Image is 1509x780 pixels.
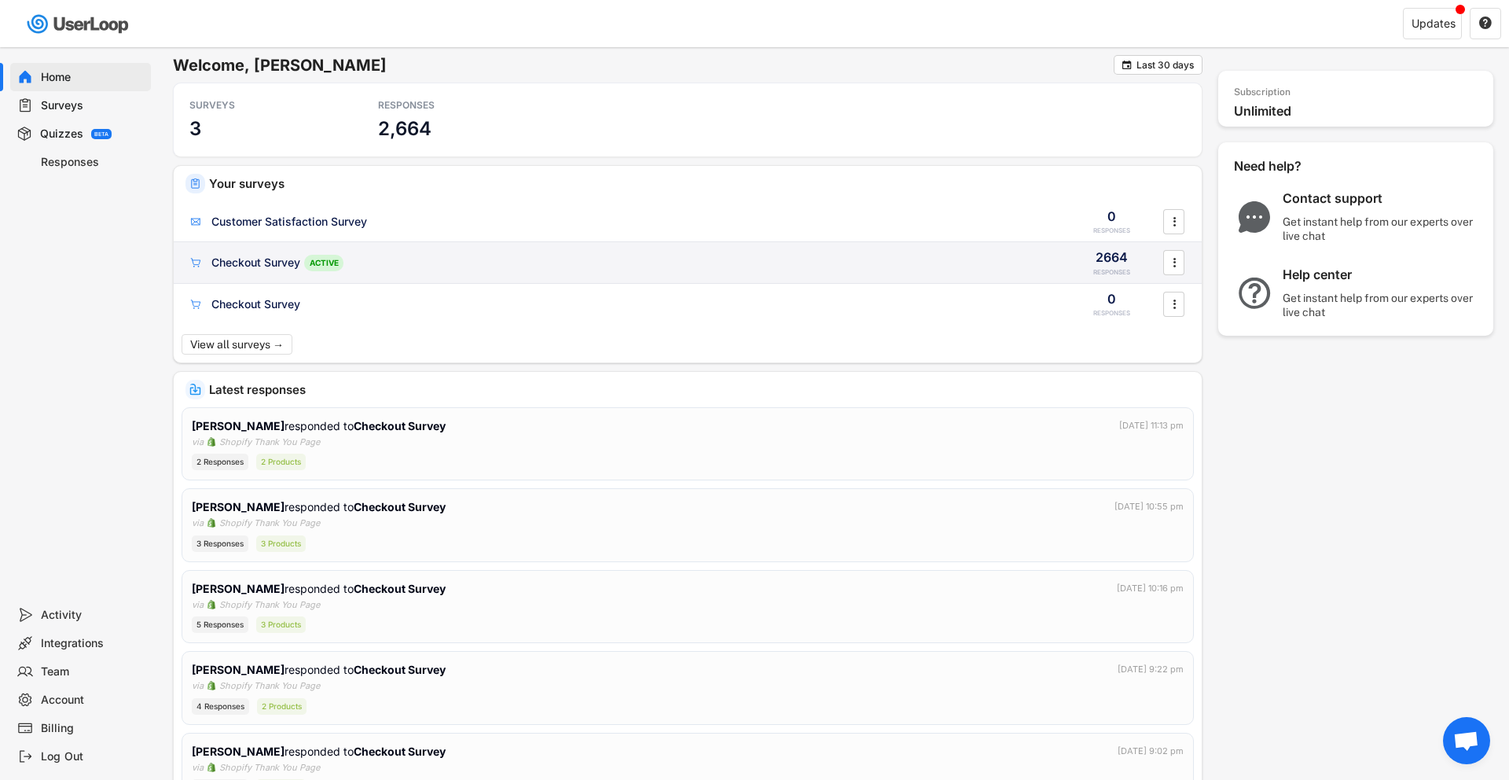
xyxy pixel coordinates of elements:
strong: Checkout Survey [354,745,446,758]
div: SURVEYS [189,99,331,112]
button:  [1166,210,1182,234]
img: 1156660_ecommerce_logo_shopify_icon%20%281%29.png [207,437,216,447]
div: via [192,679,204,693]
div: via [192,598,204,612]
div: RESPONSES [1093,309,1130,318]
div: responded to [192,580,449,597]
div: RESPONSES [1093,226,1130,235]
div: Need help? [1234,158,1344,175]
div: Last 30 days [1136,61,1194,70]
div: Get instant help from our experts over live chat [1283,215,1479,243]
div: responded to [192,743,449,760]
div: 0 [1107,290,1116,307]
button: View all surveys → [182,334,292,355]
div: 0 [1107,208,1116,225]
div: [DATE] 9:02 pm [1118,745,1184,758]
div: BETA [94,131,108,137]
div: responded to [192,661,449,678]
strong: Checkout Survey [354,582,446,595]
div: Open chat [1443,717,1490,764]
h6: Welcome, [PERSON_NAME] [173,55,1114,75]
div: Get instant help from our experts over live chat [1283,291,1479,319]
div: [DATE] 9:22 pm [1118,663,1184,676]
div: Surveys [41,98,145,113]
img: QuestionMarkInverseMajor.svg [1234,278,1275,309]
h3: 2,664 [378,116,431,141]
img: ChatMajor.svg [1234,201,1275,233]
text:  [1173,254,1176,270]
img: 1156660_ecommerce_logo_shopify_icon%20%281%29.png [207,518,216,528]
text:  [1479,16,1492,30]
div: ACTIVE [304,255,343,271]
div: Checkout Survey [211,255,300,270]
strong: Checkout Survey [354,663,446,676]
div: Activity [41,608,145,623]
button:  [1478,17,1492,31]
div: Shopify Thank You Page [219,679,320,693]
strong: [PERSON_NAME] [192,419,285,432]
div: via [192,761,204,774]
div: via [192,517,204,530]
div: 2 Products [257,698,307,715]
div: 3 Responses [192,535,248,552]
div: Shopify Thank You Page [219,761,320,774]
div: 2 Products [256,454,306,470]
div: Integrations [41,636,145,651]
div: Billing [41,721,145,736]
div: 2664 [1096,248,1128,266]
div: Contact support [1283,190,1479,207]
div: Unlimited [1234,103,1485,120]
div: 3 Products [256,616,306,633]
div: Responses [41,155,145,170]
div: Subscription [1234,86,1291,99]
img: 1156660_ecommerce_logo_shopify_icon%20%281%29.png [207,763,216,772]
div: Latest responses [209,384,1190,396]
div: Customer Satisfaction Survey [211,214,367,230]
button:  [1121,59,1133,71]
img: userloop-logo-01.svg [24,8,134,40]
div: [DATE] 10:16 pm [1117,582,1184,595]
div: [DATE] 11:13 pm [1119,419,1184,432]
div: responded to [192,418,449,434]
div: Shopify Thank You Page [219,517,320,530]
div: 3 Products [256,535,306,552]
div: [DATE] 10:55 pm [1114,500,1184,513]
div: 4 Responses [192,698,249,715]
div: Help center [1283,267,1479,283]
strong: [PERSON_NAME] [192,500,285,513]
button:  [1166,292,1182,316]
div: Team [41,664,145,679]
div: via [192,436,204,449]
strong: Checkout Survey [354,419,446,432]
button:  [1166,251,1182,274]
div: Updates [1412,18,1456,29]
div: 2 Responses [192,454,248,470]
img: 1156660_ecommerce_logo_shopify_icon%20%281%29.png [207,600,216,609]
div: responded to [192,499,449,515]
strong: [PERSON_NAME] [192,663,285,676]
div: RESPONSES [1093,268,1130,277]
div: Shopify Thank You Page [219,436,320,449]
text:  [1173,213,1176,230]
img: 1156660_ecommerce_logo_shopify_icon%20%281%29.png [207,681,216,690]
text:  [1173,296,1176,312]
strong: [PERSON_NAME] [192,582,285,595]
div: Shopify Thank You Page [219,598,320,612]
img: IncomingMajor.svg [189,384,201,396]
div: Quizzes [40,127,83,142]
h3: 3 [189,116,201,141]
strong: Checkout Survey [354,500,446,513]
div: Log Out [41,749,145,764]
div: Checkout Survey [211,296,300,312]
div: Home [41,70,145,85]
div: Account [41,693,145,708]
div: 5 Responses [192,616,248,633]
div: RESPONSES [378,99,520,112]
strong: [PERSON_NAME] [192,745,285,758]
text:  [1122,59,1132,71]
div: Your surveys [209,178,1190,189]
